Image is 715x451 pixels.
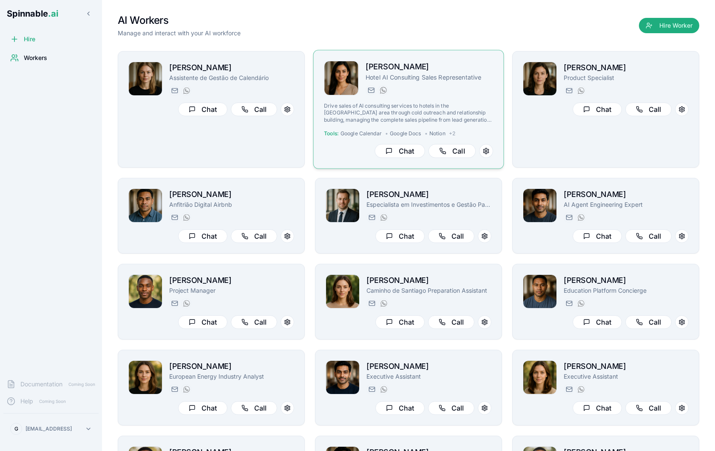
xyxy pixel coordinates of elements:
p: Hotel AI Consulting Sales Representative [366,73,493,81]
button: WhatsApp [181,384,191,394]
img: WhatsApp [183,386,190,393]
button: Call [428,229,474,243]
span: • [425,130,428,137]
h2: [PERSON_NAME] [366,274,491,286]
img: Manuel Mehta [523,189,556,222]
h2: [PERSON_NAME] [169,188,294,200]
p: Assistente de Gestão de Calendário [169,74,294,82]
h2: [PERSON_NAME] [169,62,294,74]
img: Michael Taufa [523,275,556,308]
h2: [PERSON_NAME] [564,274,689,286]
button: Send email to joao.vai@getspinnable.ai [169,212,179,223]
button: WhatsApp [181,86,191,96]
img: Daisy BorgesSmith [523,361,556,394]
h2: [PERSON_NAME] [169,274,294,286]
button: Call [428,144,476,158]
img: WhatsApp [578,386,584,393]
span: Notion [429,130,445,137]
h2: [PERSON_NAME] [564,62,689,74]
button: Chat [573,401,622,415]
h1: AI Workers [118,14,241,27]
img: Nina Omar [129,62,162,95]
button: Send email to michael.taufa@getspinnable.ai [564,298,574,308]
span: Coming Soon [66,380,98,388]
img: WhatsApp [380,386,387,393]
img: Gloria Simon [326,275,359,308]
button: Send email to gloria.simon@getspinnable.ai [366,298,377,308]
p: Education Platform Concierge [564,286,689,295]
button: Call [231,103,277,116]
a: Hire Worker [639,22,699,31]
img: WhatsApp [183,300,190,307]
button: Chat [178,315,227,329]
h2: [PERSON_NAME] [169,360,294,372]
button: Call [231,315,277,329]
p: Drive sales of AI consulting services to hotels in the [GEOGRAPHIC_DATA] area through cold outrea... [324,103,493,123]
span: Help [20,397,33,405]
button: Send email to tariq.muller@getspinnable.ai [366,384,377,394]
button: Send email to brian.robinson@getspinnable.ai [169,298,179,308]
button: Chat [178,401,227,415]
p: Caminho de Santiago Preparation Assistant [366,286,491,295]
button: Chat [178,229,227,243]
button: WhatsApp [576,86,586,96]
button: Send email to daniela.anderson@getspinnable.ai [169,384,179,394]
span: Tools: [324,130,339,137]
p: Executive Assistant [366,372,491,381]
span: + 2 [449,130,455,137]
button: Chat [375,229,425,243]
img: Tariq Muller [326,361,359,394]
span: Google Docs [390,130,421,137]
span: Spinnable [7,9,58,19]
p: Especialista em Investimentos e Gestão Patrimonial [366,200,491,209]
button: Send email to amelia.green@getspinnable.ai [564,86,574,96]
button: Call [625,315,672,329]
button: Send email to daisy.borgessmith@getspinnable.ai [564,384,574,394]
button: Call [625,401,672,415]
button: WhatsApp [378,384,389,394]
img: Daniela Anderson [129,361,162,394]
button: Chat [573,229,622,243]
button: Call [231,229,277,243]
button: Call [231,401,277,415]
span: Google Calendar [340,130,382,137]
span: • [385,130,388,137]
button: Chat [375,401,425,415]
img: Rita Mansoor [324,61,358,95]
img: WhatsApp [380,300,387,307]
button: Call [428,401,474,415]
button: WhatsApp [181,212,191,223]
img: Paul Santos [326,189,359,222]
span: G [14,425,18,432]
h2: [PERSON_NAME] [366,360,491,372]
p: [EMAIL_ADDRESS] [26,425,72,432]
img: Brian Robinson [129,275,162,308]
span: Workers [24,54,47,62]
p: Executive Assistant [564,372,689,381]
button: WhatsApp [378,298,389,308]
h2: [PERSON_NAME] [564,188,689,200]
button: Chat [573,315,622,329]
p: Product Specialist [564,74,689,82]
button: Send email to manuel.mehta@getspinnable.ai [564,212,574,223]
img: WhatsApp [380,87,387,94]
span: Documentation [20,380,62,388]
img: WhatsApp [578,214,584,221]
button: Call [428,315,474,329]
img: WhatsApp [183,87,190,94]
p: AI Agent Engineering Expert [564,200,689,209]
p: Anfitrião Digital Airbnb [169,200,294,209]
button: Send email to rita.mansoor@getspinnable.ai [366,85,376,95]
button: Call [625,103,672,116]
img: WhatsApp [380,214,387,221]
p: Project Manager [169,286,294,295]
img: Amelia Green [523,62,556,95]
h2: [PERSON_NAME] [366,61,493,73]
button: WhatsApp [576,298,586,308]
button: Send email to nina.omar@getspinnable.ai [169,86,179,96]
button: WhatsApp [576,384,586,394]
img: WhatsApp [578,87,584,94]
span: Hire [24,35,35,43]
button: Hire Worker [639,18,699,33]
span: .ai [48,9,58,19]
